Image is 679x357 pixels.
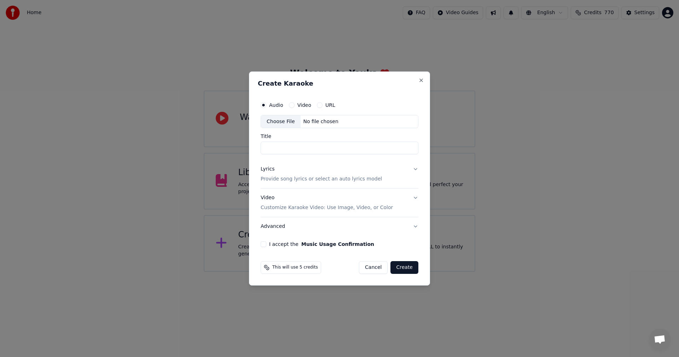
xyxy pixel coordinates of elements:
[359,261,388,274] button: Cancel
[261,134,418,139] label: Title
[261,176,382,183] p: Provide song lyrics or select an auto lyrics model
[261,166,274,173] div: Lyrics
[297,103,311,108] label: Video
[269,103,283,108] label: Audio
[269,242,374,247] label: I accept the
[301,242,374,247] button: I accept the
[272,265,318,270] span: This will use 5 credits
[261,115,301,128] div: Choose File
[261,195,393,212] div: Video
[301,118,341,125] div: No file chosen
[261,204,393,211] p: Customize Karaoke Video: Use Image, Video, or Color
[390,261,418,274] button: Create
[261,189,418,217] button: VideoCustomize Karaoke Video: Use Image, Video, or Color
[261,217,418,236] button: Advanced
[261,160,418,189] button: LyricsProvide song lyrics or select an auto lyrics model
[325,103,335,108] label: URL
[258,80,421,87] h2: Create Karaoke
